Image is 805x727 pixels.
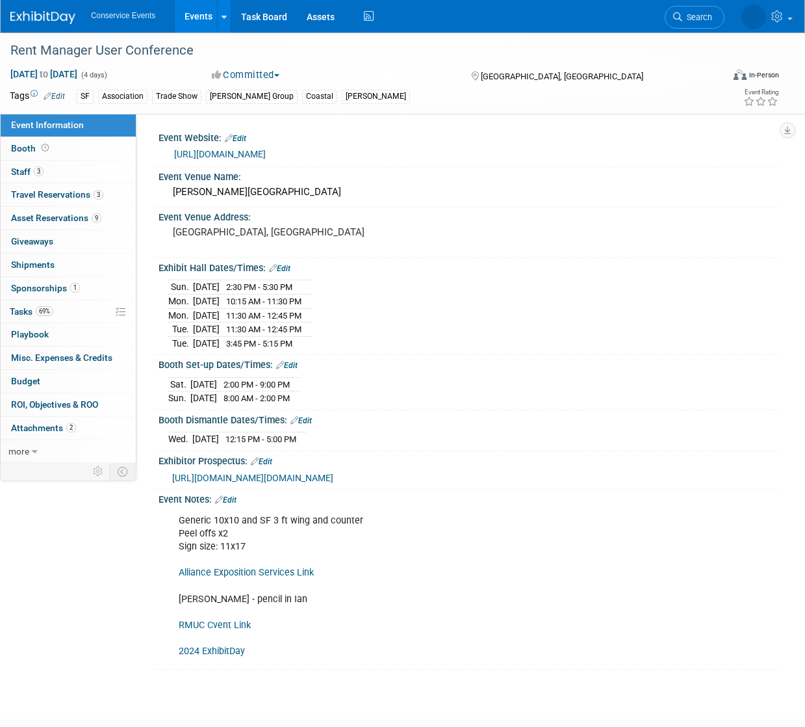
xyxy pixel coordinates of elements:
a: Playbook [1,323,136,346]
span: more [8,446,29,456]
span: Sponsorships [11,283,80,293]
a: Booth [1,137,136,160]
span: 2:30 PM - 5:30 PM [226,282,292,292]
a: Event Information [1,114,136,137]
div: [PERSON_NAME] Group [206,90,298,103]
td: Mon. [168,295,193,309]
span: Booth not reserved yet [39,143,51,153]
td: Tue. [168,336,193,350]
div: Event Venue Name: [159,167,779,183]
span: Search [682,12,712,22]
a: more [1,440,136,463]
span: Staff [11,166,44,177]
span: Tasks [10,306,53,317]
img: ExhibitDay [10,11,75,24]
a: ROI, Objectives & ROO [1,393,136,416]
a: Alliance Exposition Services Link [179,567,314,578]
span: Playbook [11,329,49,339]
td: Wed. [168,432,192,446]
a: Edit [290,416,312,425]
span: Attachments [11,423,76,433]
div: Generic 10x10 and SF 3 ft wing and counter Peel offs x2 Sign size: 11x17 [PERSON_NAME] - pencil i... [170,508,656,665]
div: Event Venue Address: [159,207,779,224]
div: Coastal [302,90,337,103]
pre: [GEOGRAPHIC_DATA], [GEOGRAPHIC_DATA] [173,226,403,238]
a: [URL][DOMAIN_NAME][DOMAIN_NAME] [172,473,333,483]
a: Misc. Expenses & Credits [1,347,136,369]
div: Rent Manager User Conference [6,39,713,62]
td: Sun. [168,391,190,405]
span: Booth [11,143,51,153]
a: Attachments2 [1,417,136,440]
a: Travel Reservations3 [1,183,136,206]
td: [DATE] [193,308,220,323]
span: 1 [70,283,80,293]
span: 69% [36,306,53,316]
td: [DATE] [190,377,217,391]
td: [DATE] [193,323,220,337]
span: 11:30 AM - 12:45 PM [226,311,301,321]
div: Event Notes: [159,490,779,507]
a: Tasks69% [1,300,136,323]
span: (4 days) [80,71,107,79]
span: Travel Reservations [11,189,103,200]
button: Committed [207,68,285,82]
span: 3 [94,190,103,200]
span: 12:15 PM - 5:00 PM [225,434,296,444]
div: Trade Show [152,90,201,103]
span: Budget [11,376,40,386]
span: 3 [34,166,44,176]
td: Sun. [168,280,193,295]
td: Toggle Event Tabs [110,463,136,480]
a: Edit [251,457,272,466]
img: Amiee Griffey [741,5,766,29]
td: Personalize Event Tab Strip [87,463,110,480]
span: ROI, Objectives & ROO [11,399,98,410]
a: [URL][DOMAIN_NAME] [174,149,266,159]
div: Association [98,90,147,103]
span: Asset Reservations [11,213,101,223]
span: Event Information [11,120,84,130]
a: Sponsorships1 [1,277,136,300]
div: Event Format [667,68,779,87]
span: 3:45 PM - 5:15 PM [226,339,292,349]
span: 8:00 AM - 2:00 PM [224,393,290,403]
td: Tags [10,89,65,104]
span: Misc. Expenses & Credits [11,352,112,363]
span: Conservice Events [91,11,155,20]
div: Booth Set-up Dates/Times: [159,355,779,372]
div: Exhibit Hall Dates/Times: [159,258,779,275]
td: [DATE] [193,336,220,350]
td: Mon. [168,308,193,323]
a: Edit [44,92,65,101]
td: [DATE] [192,432,219,446]
a: RMUC Cvent Link [179,620,251,631]
td: Tue. [168,323,193,337]
span: 2:00 PM - 9:00 PM [224,380,290,390]
span: [DATE] [DATE] [10,68,78,80]
a: Budget [1,370,136,393]
a: Staff3 [1,161,136,183]
span: [GEOGRAPHIC_DATA], [GEOGRAPHIC_DATA] [481,72,643,81]
span: to [38,69,50,79]
td: [DATE] [190,391,217,405]
span: 10:15 AM - 11:30 PM [226,297,301,306]
span: 9 [92,213,101,223]
span: Giveaways [11,236,53,246]
span: Shipments [11,259,55,270]
div: [PERSON_NAME] [342,90,410,103]
div: Exhibitor Prospectus: [159,451,779,468]
div: SF [77,90,94,103]
a: Edit [269,264,290,273]
a: Shipments [1,254,136,276]
td: [DATE] [193,280,220,295]
a: 2024 ExhibitDay [179,646,245,657]
div: [PERSON_NAME][GEOGRAPHIC_DATA] [168,182,769,202]
a: Giveaways [1,230,136,253]
div: Booth Dismantle Dates/Times: [159,410,779,427]
a: Edit [215,496,236,505]
td: Sat. [168,377,190,391]
div: Event Rating [743,89,778,96]
a: Asset Reservations9 [1,207,136,230]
